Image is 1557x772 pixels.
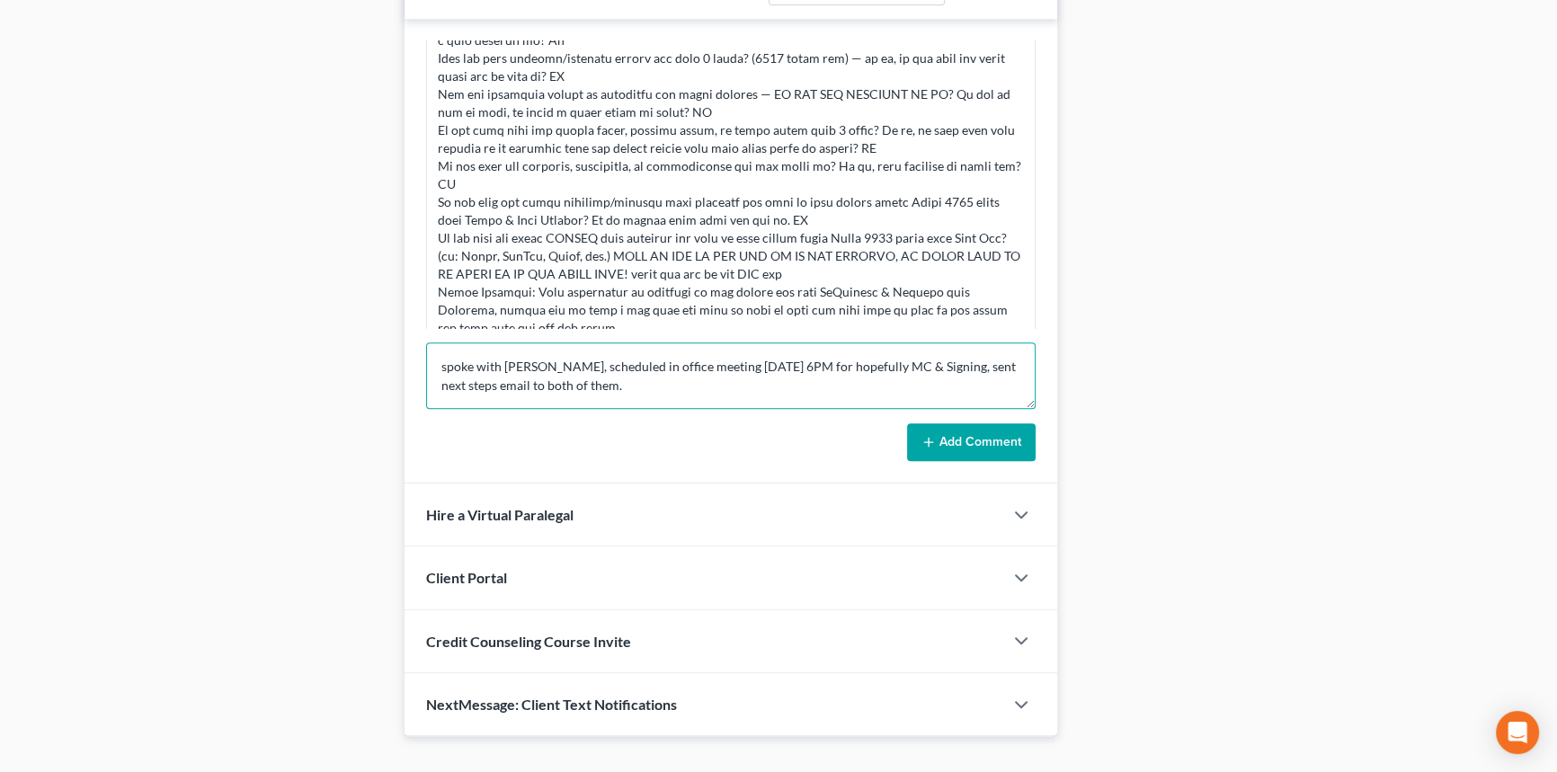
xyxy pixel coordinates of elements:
[1496,711,1539,754] div: Open Intercom Messenger
[426,569,507,586] span: Client Portal
[426,696,677,713] span: NextMessage: Client Text Notifications
[907,423,1036,461] button: Add Comment
[426,633,631,650] span: Credit Counseling Course Invite
[426,506,574,523] span: Hire a Virtual Paralegal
